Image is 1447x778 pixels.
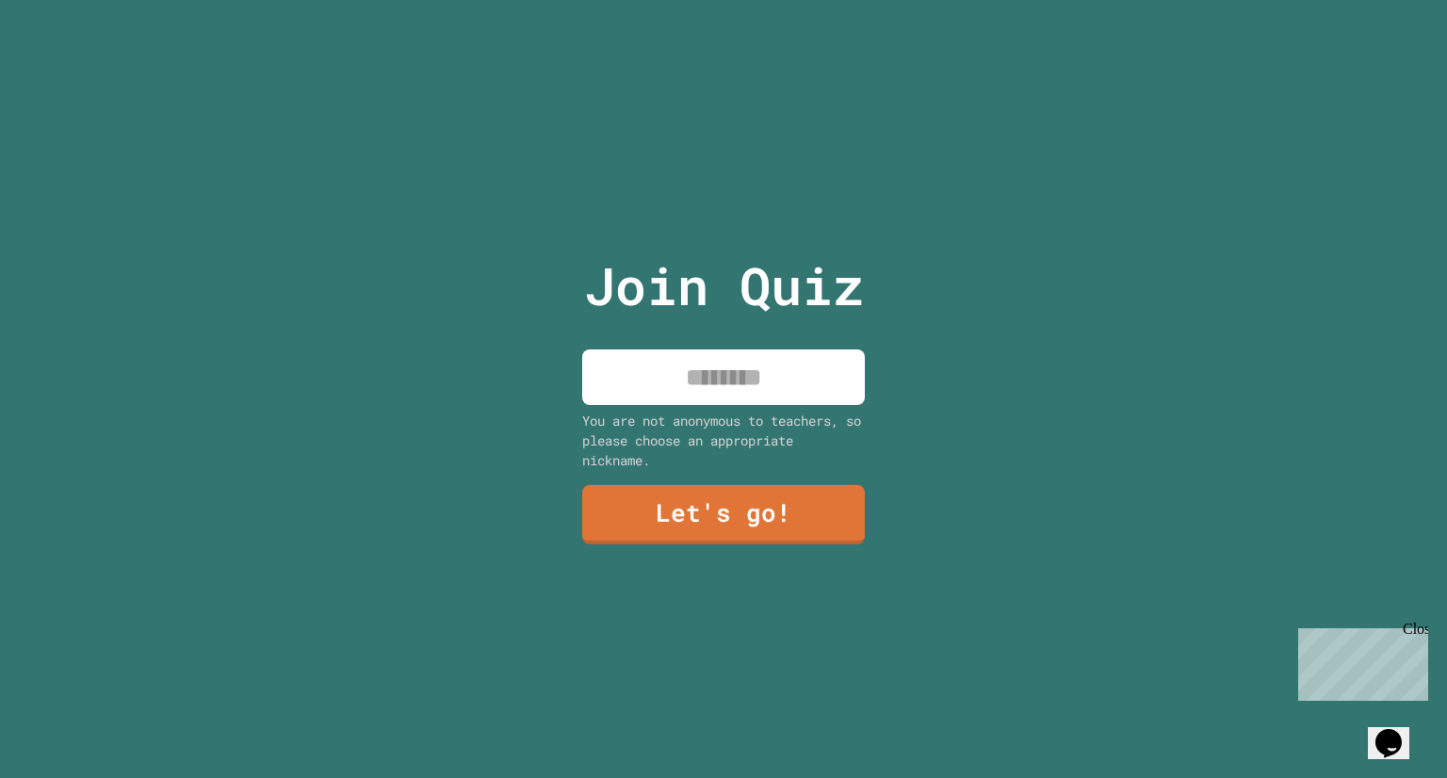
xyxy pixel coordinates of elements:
[1368,703,1428,759] iframe: chat widget
[582,411,865,470] div: You are not anonymous to teachers, so please choose an appropriate nickname.
[582,485,865,544] a: Let's go!
[584,247,864,325] p: Join Quiz
[1291,621,1428,701] iframe: chat widget
[8,8,130,120] div: Chat with us now!Close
